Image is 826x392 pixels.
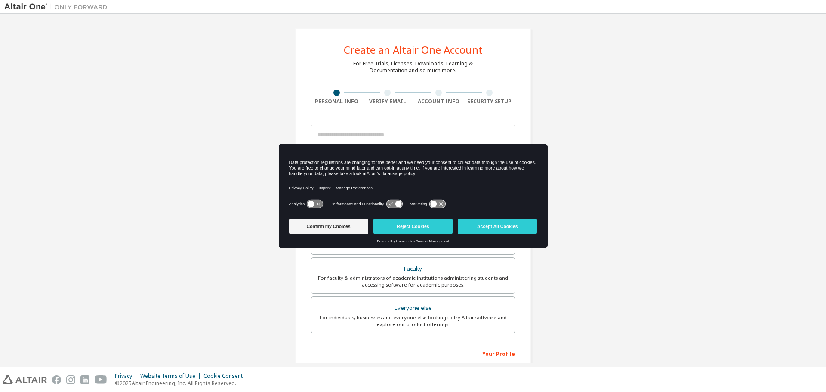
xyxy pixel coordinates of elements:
img: altair_logo.svg [3,375,47,384]
img: instagram.svg [66,375,75,384]
div: Your Profile [311,346,515,360]
div: Account Info [413,98,464,105]
div: Everyone else [317,302,509,314]
div: Faculty [317,263,509,275]
div: Create an Altair One Account [344,45,483,55]
div: For Free Trials, Licenses, Downloads, Learning & Documentation and so much more. [353,60,473,74]
div: For individuals, businesses and everyone else looking to try Altair software and explore our prod... [317,314,509,328]
div: Privacy [115,373,140,380]
p: © 2025 Altair Engineering, Inc. All Rights Reserved. [115,380,248,387]
img: linkedin.svg [80,375,89,384]
div: Personal Info [311,98,362,105]
img: facebook.svg [52,375,61,384]
div: Cookie Consent [203,373,248,380]
img: Altair One [4,3,112,11]
div: Verify Email [362,98,413,105]
div: Security Setup [464,98,515,105]
div: For faculty & administrators of academic institutions administering students and accessing softwa... [317,275,509,288]
div: Website Terms of Use [140,373,203,380]
img: youtube.svg [95,375,107,384]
